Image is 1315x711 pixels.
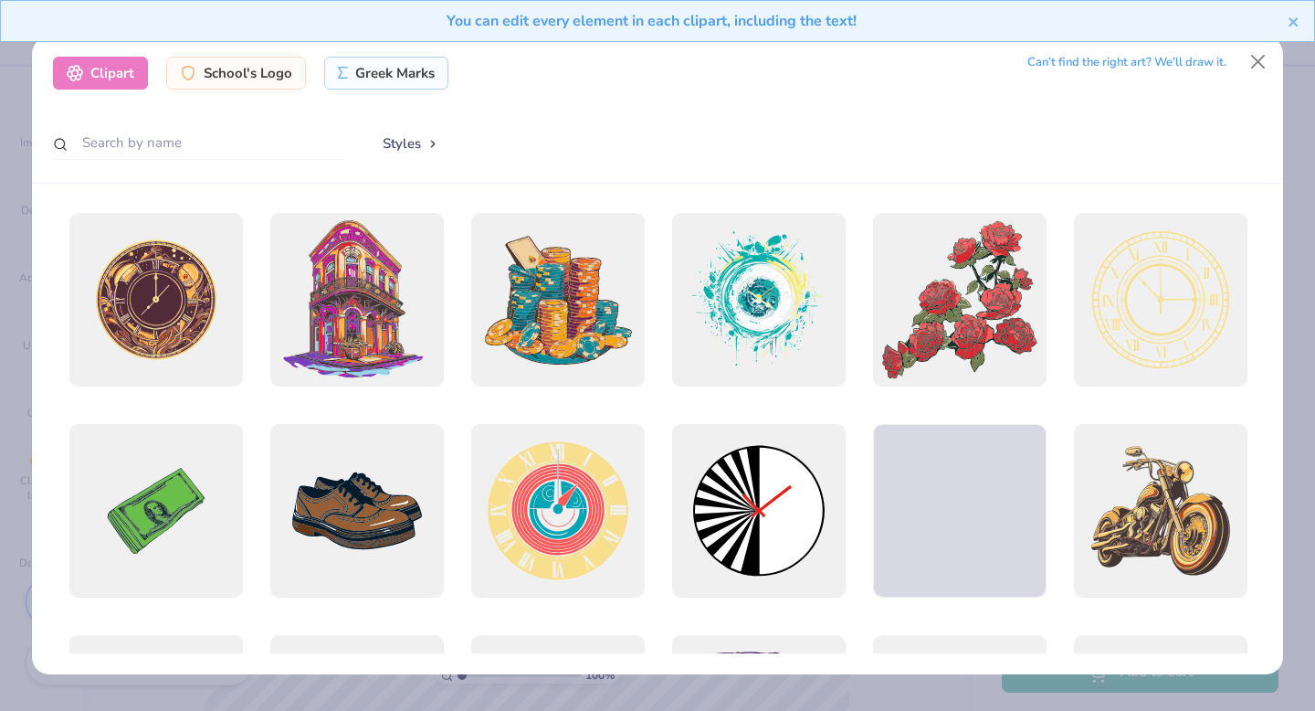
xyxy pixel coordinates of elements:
div: Can’t find the right art? We’ll draw it. [1027,47,1226,79]
div: Clipart [53,57,148,90]
input: Search by name [53,126,345,160]
button: close [1288,10,1300,32]
div: Greek Marks [324,57,449,90]
div: School's Logo [166,57,306,90]
button: Close [1241,45,1276,80]
button: Styles [363,126,458,161]
div: You can edit every element in each clipart, including the text! [15,10,1288,32]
